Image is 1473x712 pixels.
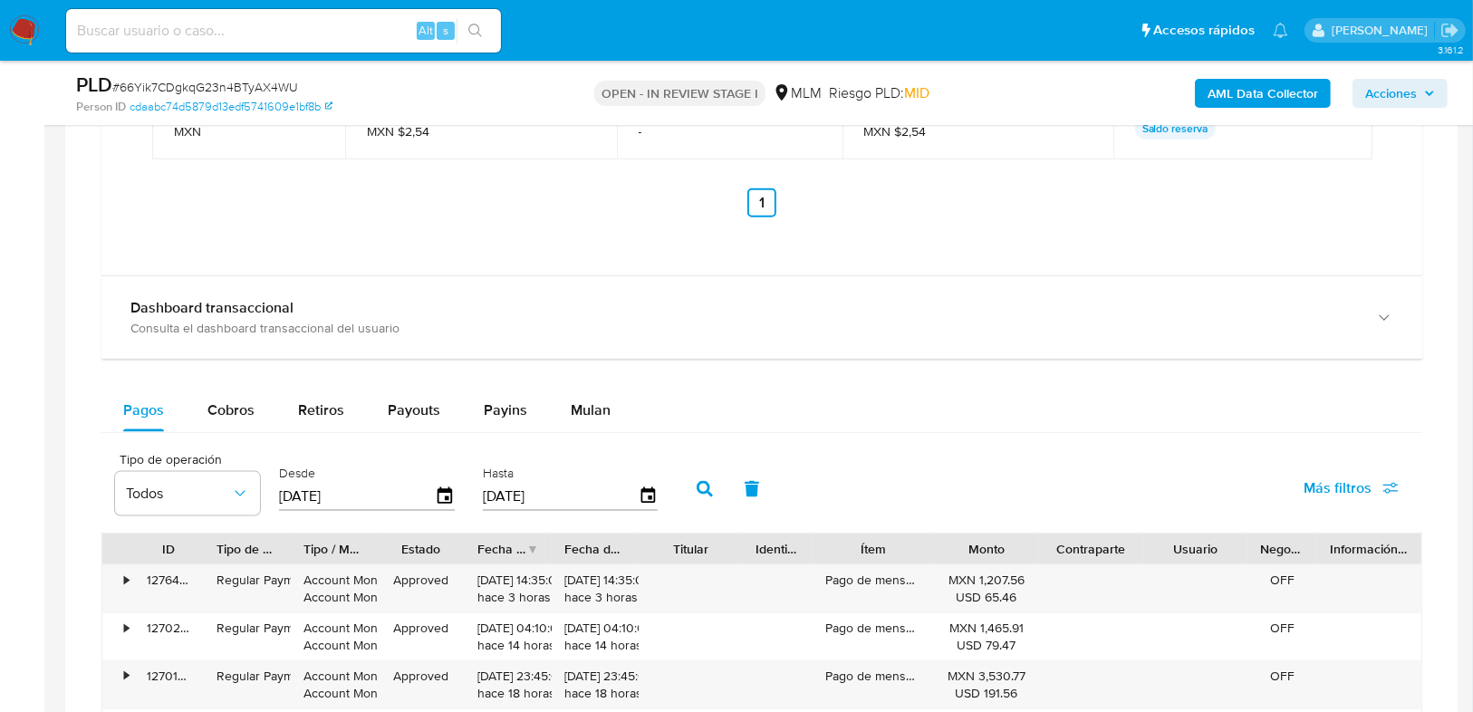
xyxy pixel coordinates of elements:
[1438,43,1464,57] span: 3.161.2
[419,22,433,39] span: Alt
[1273,23,1288,38] a: Notificaciones
[594,81,765,106] p: OPEN - IN REVIEW STAGE I
[1195,79,1331,108] button: AML Data Collector
[773,83,822,103] div: MLM
[76,99,126,115] b: Person ID
[1353,79,1448,108] button: Acciones
[66,19,501,43] input: Buscar usuario o caso...
[457,18,494,43] button: search-icon
[443,22,448,39] span: s
[130,99,332,115] a: cdaabc74d5879d13edf5741609e1bf8b
[829,83,929,103] span: Riesgo PLD:
[904,82,929,103] span: MID
[1332,22,1434,39] p: erika.juarez@mercadolibre.com.mx
[1365,79,1417,108] span: Acciones
[76,70,112,99] b: PLD
[1153,21,1255,40] span: Accesos rápidos
[1208,79,1318,108] b: AML Data Collector
[112,78,298,96] span: # 66Yik7CDgkqG23n4BTyAX4WU
[1440,21,1459,40] a: Salir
